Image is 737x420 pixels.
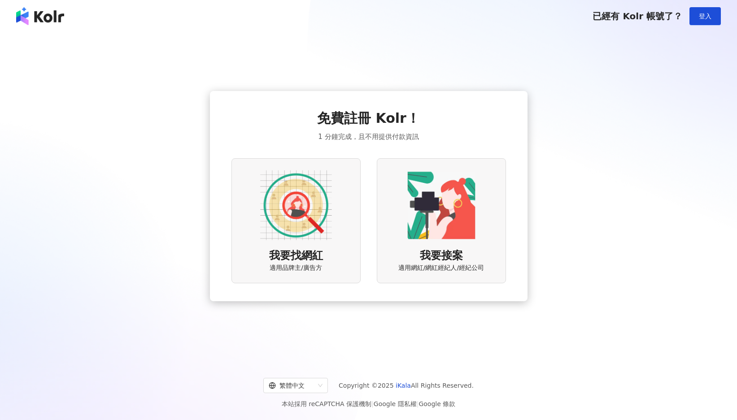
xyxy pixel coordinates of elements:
[282,398,455,409] span: 本站採用 reCAPTCHA 保護機制
[419,400,455,407] a: Google 條款
[317,109,420,128] span: 免費註冊 Kolr！
[593,11,682,22] span: 已經有 Kolr 帳號了？
[417,400,419,407] span: |
[406,169,477,241] img: KOL identity option
[339,380,474,391] span: Copyright © 2025 All Rights Reserved.
[270,264,322,273] span: 適用品牌主/廣告方
[318,131,419,142] span: 1 分鐘完成，且不用提供付款資訊
[16,7,64,25] img: logo
[396,382,411,389] a: iKala
[374,400,417,407] a: Google 隱私權
[699,13,711,20] span: 登入
[371,400,374,407] span: |
[420,248,463,264] span: 我要接案
[260,169,332,241] img: AD identity option
[689,7,721,25] button: 登入
[269,378,314,393] div: 繁體中文
[398,264,484,273] span: 適用網紅/網紅經紀人/經紀公司
[269,248,323,264] span: 我要找網紅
